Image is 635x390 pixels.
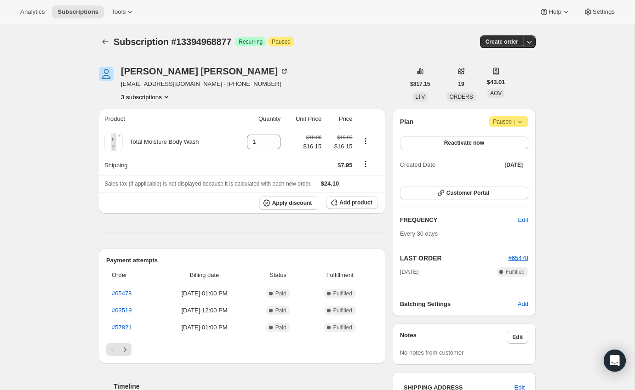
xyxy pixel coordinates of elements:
[160,289,249,298] span: [DATE] · 01:00 PM
[99,35,112,48] button: Subscriptions
[106,256,378,265] h2: Payment attempts
[160,271,249,280] span: Billing date
[333,290,352,297] span: Fulfilled
[338,162,353,169] span: $7.95
[415,94,425,100] span: LTV
[121,92,171,102] button: Product actions
[160,323,249,332] span: [DATE] · 01:00 PM
[303,142,321,151] span: $16.15
[254,271,302,280] span: Status
[57,8,98,16] span: Subscriptions
[400,160,435,170] span: Created Date
[400,136,528,149] button: Reactivate now
[458,80,464,88] span: 19
[518,215,528,225] span: Edit
[506,268,525,276] span: Fulfilled
[400,215,518,225] h2: FREQUENCY
[400,187,528,199] button: Customer Portal
[578,6,620,18] button: Settings
[283,109,324,129] th: Unit Price
[507,331,528,344] button: Edit
[104,133,123,151] img: product img
[106,6,140,18] button: Tools
[114,37,231,47] span: Subscription #13394968877
[400,254,509,263] h2: LAST ORDER
[333,307,352,314] span: Fulfilled
[106,265,158,285] th: Order
[112,324,132,331] a: #57821
[306,135,321,140] small: $19.00
[160,306,249,315] span: [DATE] · 12:00 PM
[400,331,507,344] h3: Notes
[593,8,615,16] span: Settings
[112,307,132,314] a: #63519
[99,67,114,81] span: Sally Anderson
[121,79,289,89] span: [EMAIL_ADDRESS][DOMAIN_NAME] · [PHONE_NUMBER]
[324,109,355,129] th: Price
[410,80,430,88] span: $817.15
[123,137,199,147] div: Total Moisture Body Wash
[513,213,534,227] button: Edit
[259,196,318,210] button: Apply discount
[272,38,291,45] span: Paused
[15,6,50,18] button: Analytics
[514,118,515,125] span: |
[111,8,126,16] span: Tools
[106,343,378,356] nav: Pagination
[449,94,473,100] span: ORDERS
[549,8,561,16] span: Help
[326,196,378,209] button: Add product
[512,333,523,341] span: Edit
[486,38,518,45] span: Create order
[400,117,414,126] h2: Plan
[333,324,352,331] span: Fulfilled
[239,38,263,45] span: Recurring
[534,6,576,18] button: Help
[272,199,312,207] span: Apply discount
[512,297,534,311] button: Add
[446,189,489,197] span: Customer Portal
[400,349,464,356] span: No notes from customer
[112,290,132,297] a: #65478
[499,158,528,171] button: [DATE]
[275,307,286,314] span: Paid
[480,35,524,48] button: Create order
[444,139,484,147] span: Reactivate now
[487,78,505,87] span: $43.01
[509,254,528,261] a: #65478
[321,180,339,187] span: $24.10
[275,290,286,297] span: Paid
[119,343,132,356] button: Next
[358,159,373,169] button: Shipping actions
[490,90,502,96] span: AOV
[405,78,435,90] button: $817.15
[20,8,45,16] span: Analytics
[308,271,372,280] span: Fulfillment
[339,199,372,206] span: Add product
[518,300,528,309] span: Add
[337,135,352,140] small: $19.00
[99,155,233,175] th: Shipping
[358,136,373,146] button: Product actions
[99,109,233,129] th: Product
[233,109,284,129] th: Quantity
[452,78,469,90] button: 19
[327,142,352,151] span: $16.15
[275,324,286,331] span: Paid
[400,230,438,237] span: Every 30 days
[52,6,104,18] button: Subscriptions
[400,267,419,277] span: [DATE]
[400,300,518,309] h6: Batching Settings
[504,161,523,169] span: [DATE]
[121,67,289,76] div: [PERSON_NAME] [PERSON_NAME]
[104,181,312,187] span: Sales tax (if applicable) is not displayed because it is calculated with each new order.
[509,254,528,263] button: #65478
[604,350,626,372] div: Open Intercom Messenger
[493,117,525,126] span: Paused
